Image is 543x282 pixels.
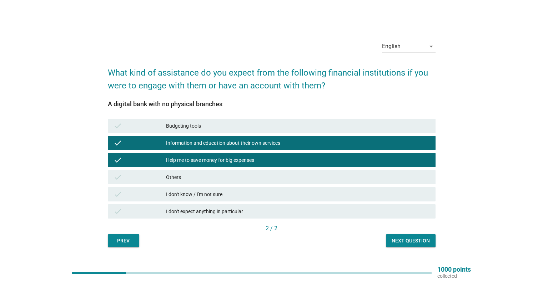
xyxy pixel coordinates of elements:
[114,156,122,164] i: check
[114,237,134,245] div: Prev
[114,139,122,147] i: check
[392,237,430,245] div: Next question
[382,43,401,50] div: English
[108,99,436,109] div: A digital bank with no physical branches
[108,59,436,92] h2: What kind of assistance do you expect from the following financial institutions if you were to en...
[114,190,122,199] i: check
[437,266,471,273] p: 1000 points
[108,224,436,233] div: 2 / 2
[427,42,436,51] i: arrow_drop_down
[166,173,429,181] div: Others
[114,173,122,181] i: check
[166,190,429,199] div: I don't know / I'm not sure
[166,122,429,130] div: Budgeting tools
[166,207,429,216] div: I don't expect anything in particular
[108,234,139,247] button: Prev
[437,273,471,279] p: collected
[166,139,429,147] div: Information and education about their own services
[114,207,122,216] i: check
[386,234,436,247] button: Next question
[114,122,122,130] i: check
[166,156,429,164] div: Help me to save money for big expenses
